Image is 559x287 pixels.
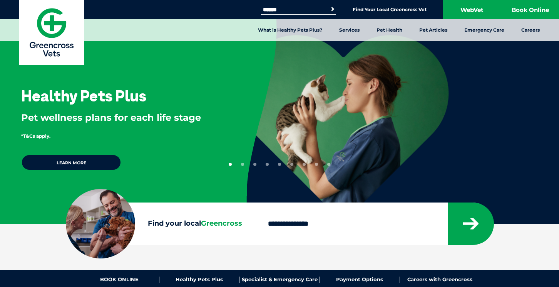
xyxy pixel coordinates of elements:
a: Healthy Pets Plus [159,277,239,283]
button: 6 of 9 [290,163,293,166]
a: Payment Options [320,277,400,283]
span: *T&Cs apply. [21,133,50,139]
h3: Healthy Pets Plus [21,88,146,103]
a: Services [331,19,368,41]
button: 1 of 9 [229,163,232,166]
a: Emergency Care [456,19,513,41]
button: Search [329,5,336,13]
a: BOOK ONLINE [79,277,159,283]
span: Greencross [201,219,242,228]
a: Pet Articles [411,19,456,41]
button: 2 of 9 [241,163,244,166]
button: 4 of 9 [266,163,269,166]
a: Learn more [21,154,121,171]
a: Careers [513,19,548,41]
a: What is Healthy Pets Plus? [249,19,331,41]
a: Careers with Greencross [400,277,480,283]
a: Specialist & Emergency Care [239,277,320,283]
p: Pet wellness plans for each life stage [21,111,221,124]
button: 7 of 9 [303,163,306,166]
button: 8 of 9 [315,163,318,166]
label: Find your local [66,218,254,230]
button: 5 of 9 [278,163,281,166]
button: 3 of 9 [253,163,256,166]
a: Pet Health [368,19,411,41]
button: 9 of 9 [327,163,330,166]
a: Find Your Local Greencross Vet [353,7,427,13]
